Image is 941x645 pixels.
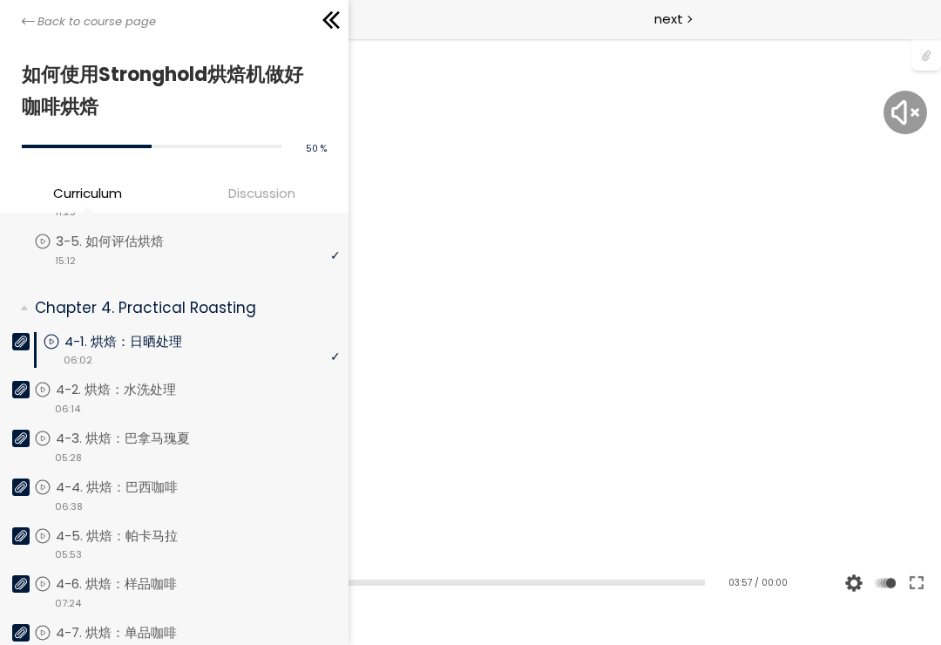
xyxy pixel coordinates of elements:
span: 50 % [306,142,327,155]
div: 03:57 / 00:00 [721,538,788,552]
span: next [654,9,683,29]
p: 4-1. 烘焙：日晒处理 [64,332,217,351]
p: 3-5. 如何评估烘焙 [56,232,199,251]
span: 15:12 [55,254,76,268]
button: Play back rate [872,520,898,569]
span: 06:14 [55,402,80,417]
button: Video quality [841,520,867,569]
a: Back to course page [22,13,156,31]
span: Back to course page [37,13,156,31]
div: Change playback rate [870,520,901,569]
span: 11:25 [55,205,76,220]
span: 06:02 [64,353,92,368]
span: Curriculum [53,183,122,203]
h1: 如何使用Stronghold烘焙机做好咖啡烘焙 [22,58,318,124]
span: Discussion [179,183,344,203]
p: Chapter 4. Practical Roasting [35,297,327,319]
p: 4-2. 烘焙：水洗处理 [56,380,211,399]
